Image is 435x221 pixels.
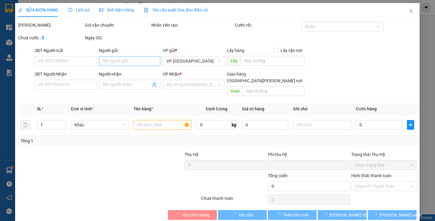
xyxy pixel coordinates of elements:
[351,173,391,178] label: Hình thức thanh toán
[403,3,420,20] button: Close
[293,120,351,130] input: Ghi Chú
[185,152,199,157] span: Thu Hộ
[218,210,267,220] button: Yêu cầu
[355,161,413,170] span: Chọn trạng thái
[21,138,168,144] div: Tổng: 1
[268,151,350,160] div: Phí thu hộ
[231,120,237,130] span: kg
[241,56,305,66] input: Dọc đường
[408,122,414,127] span: plus
[227,86,243,96] span: Giao
[351,151,417,158] div: Trạng thái Thu Hộ
[379,212,422,218] span: [PERSON_NAME] và In
[18,8,22,12] span: edit
[206,106,227,111] span: Định lượng
[71,106,94,111] span: Đơn vị tính
[42,35,44,40] b: 0
[232,213,238,217] span: loading
[291,103,353,115] th: Ghi chú
[144,8,149,13] img: icon
[356,106,377,111] span: Cước hàng
[242,106,264,111] span: Giá trị hàng
[409,9,414,14] span: close
[268,173,288,178] span: Tổng cước
[18,22,84,28] div: [PERSON_NAME]:
[168,210,217,220] button: Hủy Đơn Hàng
[268,210,317,220] button: Thêm ĐH mới
[279,47,305,54] span: Lấy tận nơi
[99,8,134,12] span: Ảnh kiện hàng
[318,210,367,220] button: [PERSON_NAME] đổi
[99,71,161,77] div: Người nhận
[175,213,182,217] span: loading
[373,213,379,217] span: loading
[283,212,309,218] span: Thêm ĐH mới
[407,120,414,130] button: plus
[227,56,241,66] span: Lấy
[85,22,150,28] div: Gói vận chuyển:
[238,212,253,218] span: Yêu cầu
[220,77,305,84] span: [GEOGRAPHIC_DATA][PERSON_NAME] nơi
[163,72,180,76] span: VP Nhận
[18,8,58,12] span: SỬA ĐƠN HÀNG
[18,34,84,41] div: Chưa cước :
[144,8,208,12] span: Yêu cầu xuất hóa đơn điện tử
[152,82,157,87] span: user-add
[151,22,234,28] div: Nhân viên tạo:
[201,195,268,206] div: Chưa thanh toán
[99,8,104,12] span: picture
[21,120,30,130] button: delete
[134,106,153,111] span: Tên hàng
[37,106,42,111] span: SL
[330,212,369,218] span: [PERSON_NAME] đổi
[323,213,330,217] span: loading
[99,47,161,54] div: Người gửi
[163,47,225,54] div: VP gửi
[276,213,283,217] span: loading
[35,47,97,54] div: SĐT Người Gửi
[75,120,125,129] span: Khác
[368,210,417,220] button: [PERSON_NAME] và In
[134,120,192,130] input: VD: Bàn, Ghế
[68,8,72,12] span: clock-circle
[182,212,210,218] span: Hủy Đơn Hàng
[68,8,90,12] span: Lịch sử
[167,57,221,66] span: VP Sài Gòn
[227,48,245,53] span: Lấy hàng
[235,22,300,28] div: Cước rồi :
[243,86,305,96] input: Dọc đường
[35,71,97,77] div: SĐT Người Nhận
[227,72,246,76] span: Giao hàng
[85,34,150,41] div: Ngày GD:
